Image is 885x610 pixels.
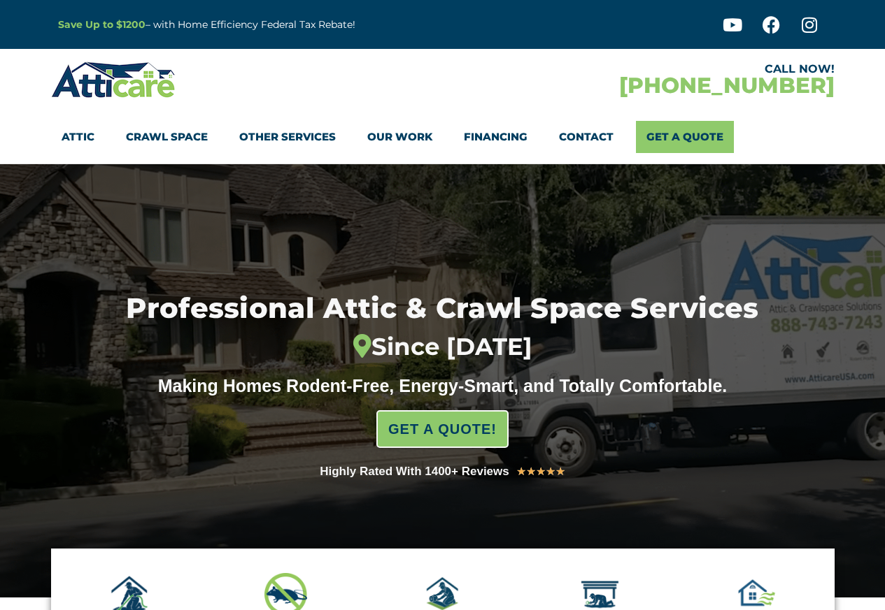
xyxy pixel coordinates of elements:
a: Crawl Space [126,121,208,153]
i: ★ [536,463,546,481]
i: ★ [555,463,565,481]
i: ★ [546,463,555,481]
h1: Professional Attic & Crawl Space Services [62,294,824,361]
p: – with Home Efficiency Federal Tax Rebate! [58,17,511,33]
a: Attic [62,121,94,153]
div: 5/5 [516,463,565,481]
a: Get A Quote [636,121,734,153]
div: Since [DATE] [62,333,824,361]
a: GET A QUOTE! [376,410,509,448]
a: Financing [464,121,528,153]
span: GET A QUOTE! [388,415,497,443]
div: Making Homes Rodent-Free, Energy-Smart, and Totally Comfortable. [132,375,754,396]
i: ★ [526,463,536,481]
nav: Menu [62,121,824,153]
a: Our Work [367,121,432,153]
div: CALL NOW! [443,64,835,75]
a: Other Services [239,121,336,153]
a: Contact [559,121,614,153]
i: ★ [516,463,526,481]
a: Save Up to $1200 [58,18,146,31]
div: Highly Rated With 1400+ Reviews [320,462,509,481]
